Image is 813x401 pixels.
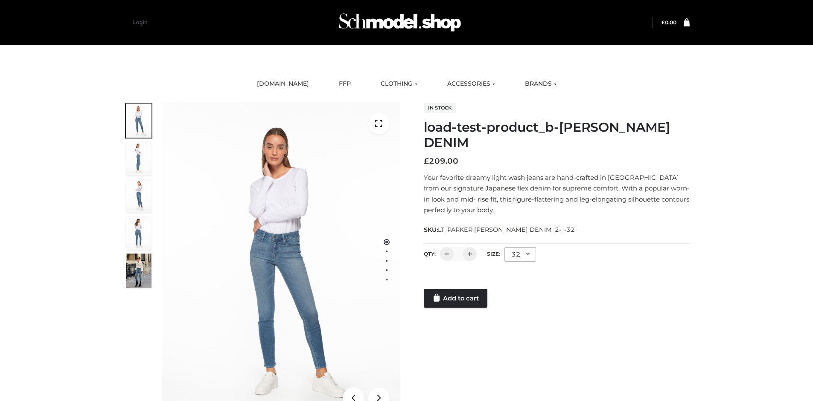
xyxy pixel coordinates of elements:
a: [DOMAIN_NAME] [251,75,315,93]
img: 2001KLX-Ava-skinny-cove-4-scaled_4636a833-082b-4702-abec-fd5bf279c4fc.jpg [126,141,152,175]
bdi: 0.00 [661,19,676,26]
a: FFP [332,75,357,93]
img: 2001KLX-Ava-skinny-cove-2-scaled_32c0e67e-5e94-449c-a916-4c02a8c03427.jpg [126,216,152,250]
img: 2001KLX-Ava-skinny-cove-3-scaled_eb6bf915-b6b9-448f-8c6c-8cabb27fd4b2.jpg [126,179,152,213]
label: QTY: [424,251,436,257]
p: Your favorite dreamy light wash jeans are hand-crafted in [GEOGRAPHIC_DATA] from our signature Ja... [424,172,690,216]
a: Add to cart [424,289,487,308]
img: Schmodel Admin 964 [336,6,464,39]
bdi: 209.00 [424,156,458,166]
img: 2001KLX-Ava-skinny-cove-1-scaled_9b141654-9513-48e5-b76c-3dc7db129200.jpg [126,104,152,138]
a: £0.00 [661,19,676,26]
a: ACCESSORIES [441,75,501,93]
span: SKU: [424,225,576,235]
span: In stock [424,103,456,113]
label: Size: [487,251,500,257]
span: £ [661,19,665,26]
a: CLOTHING [374,75,424,93]
div: 32 [504,247,536,262]
span: £ [424,156,429,166]
img: Bowery-Skinny_Cove-1.jpg [126,254,152,288]
span: LT_PARKER [PERSON_NAME] DENIM_2-_-32 [438,226,575,234]
a: BRANDS [519,75,563,93]
a: Login [133,19,148,26]
h1: load-test-product_b-[PERSON_NAME] DENIM [424,120,690,150]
